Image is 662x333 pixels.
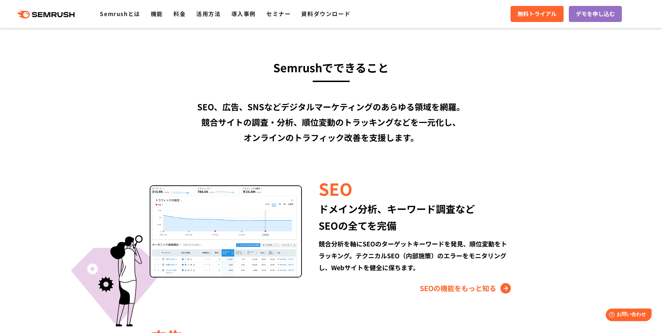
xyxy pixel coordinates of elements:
a: 導入事例 [231,9,256,18]
a: Semrushとは [100,9,140,18]
span: デモを申し込む [576,9,615,18]
div: ドメイン分析、キーワード調査など SEOの全てを完備 [319,200,512,234]
span: 無料トライアル [518,9,557,18]
h3: Semrushでできること [131,58,532,77]
a: 料金 [173,9,186,18]
a: 機能 [151,9,163,18]
a: 活用方法 [196,9,221,18]
a: デモを申し込む [569,6,622,22]
a: セミナー [266,9,291,18]
a: 無料トライアル [511,6,564,22]
a: 資料ダウンロード [301,9,350,18]
div: SEO、広告、SNSなどデジタルマーケティングのあらゆる領域を網羅。 競合サイトの調査・分析、順位変動のトラッキングなどを一元化し、 オンラインのトラフィック改善を支援します。 [131,99,532,145]
a: SEOの機能をもっと知る [420,283,513,294]
iframe: Help widget launcher [600,306,654,325]
div: SEO [319,177,512,200]
div: 競合分析を軸にSEOのターゲットキーワードを発見、順位変動をトラッキング。テクニカルSEO（内部施策）のエラーをモニタリングし、Webサイトを健全に保ちます。 [319,238,512,273]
